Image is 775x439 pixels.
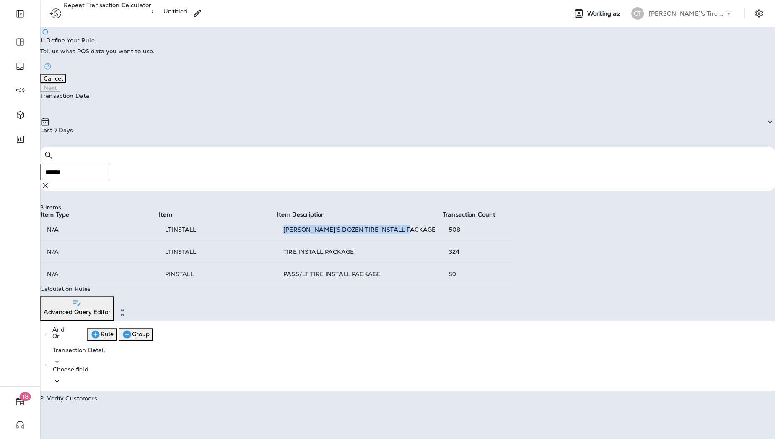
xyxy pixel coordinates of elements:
button: Expand Sidebar [8,5,32,22]
p: > [151,8,153,15]
button: 18 [8,393,32,410]
button: Settings [752,6,767,21]
p: Repeat Transaction Calculator [64,2,151,21]
span: 18 [20,392,31,401]
div: CT [631,7,644,20]
div: Untitled [163,8,187,19]
span: Working as: [587,10,623,17]
p: [PERSON_NAME]'s Tire & Auto [649,10,724,17]
p: Untitled [163,8,187,15]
